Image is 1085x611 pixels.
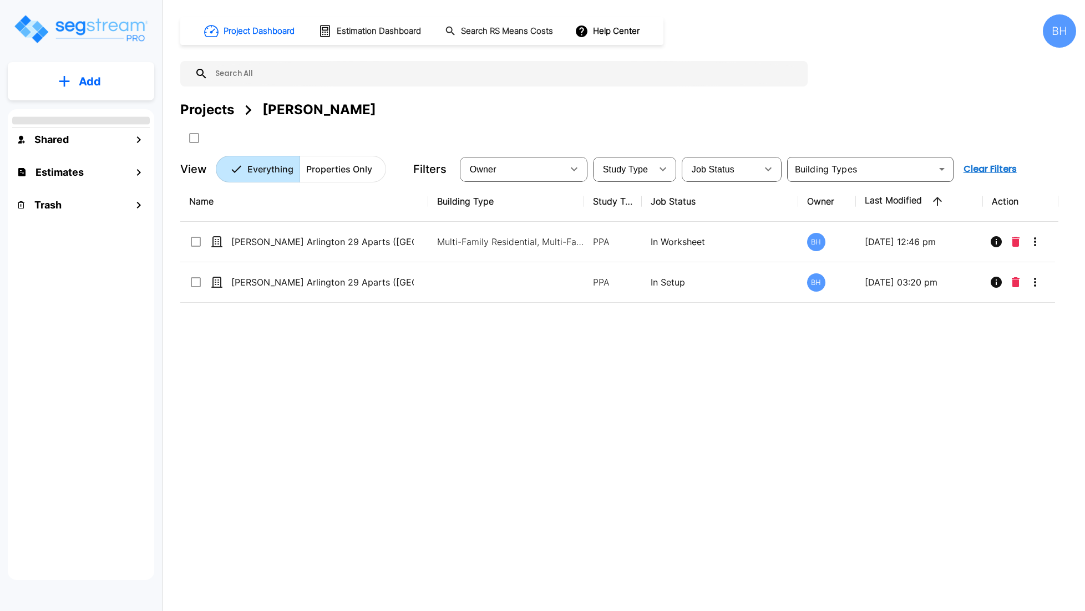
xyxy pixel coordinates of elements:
button: Properties Only [300,156,386,182]
button: Estimation Dashboard [314,19,427,43]
p: Multi-Family Residential, Multi-Family Residential Site [437,235,587,248]
div: BH [807,233,825,251]
h1: Shared [34,132,69,147]
div: BH [807,273,825,292]
div: Select [684,154,757,185]
h1: Estimation Dashboard [337,25,421,38]
img: Logo [13,13,149,45]
button: Delete [1007,231,1024,253]
div: Select [462,154,563,185]
p: In Worksheet [651,235,789,248]
p: [PERSON_NAME] Arlington 29 Aparts ([GEOGRAPHIC_DATA]) [231,235,414,248]
th: Last Modified [856,181,983,222]
p: Properties Only [306,162,372,176]
p: [DATE] 03:20 pm [865,276,974,289]
button: Search RS Means Costs [440,21,559,42]
button: Everything [216,156,300,182]
p: View [180,161,207,177]
input: Search All [208,61,802,86]
div: BH [1043,14,1076,48]
th: Job Status [642,181,798,222]
button: Info [985,271,1007,293]
p: Filters [413,161,447,177]
span: Study Type [603,165,648,174]
button: Delete [1007,271,1024,293]
button: Open [934,161,950,177]
th: Owner [798,181,856,222]
span: Job Status [692,165,734,174]
input: Building Types [790,161,932,177]
p: Everything [247,162,293,176]
span: Owner [470,165,496,174]
button: Clear Filters [959,158,1021,180]
h1: Project Dashboard [224,25,295,38]
div: Platform [216,156,386,182]
button: More-Options [1024,231,1046,253]
h1: Trash [34,197,62,212]
h1: Search RS Means Costs [461,25,553,38]
button: Add [8,65,154,98]
th: Action [983,181,1058,222]
div: Select [595,154,652,185]
p: PPA [593,235,633,248]
p: [PERSON_NAME] Arlington 29 Aparts ([GEOGRAPHIC_DATA])_v2 [231,276,414,289]
p: In Setup [651,276,789,289]
p: PPA [593,276,633,289]
button: Help Center [572,21,644,42]
button: SelectAll [183,127,205,149]
button: More-Options [1024,271,1046,293]
th: Building Type [428,181,584,222]
h1: Estimates [36,165,84,180]
th: Study Type [584,181,642,222]
button: Info [985,231,1007,253]
div: [PERSON_NAME] [262,100,376,120]
th: Name [180,181,428,222]
div: Projects [180,100,234,120]
p: Add [79,73,101,90]
button: Project Dashboard [200,19,301,43]
p: [DATE] 12:46 pm [865,235,974,248]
